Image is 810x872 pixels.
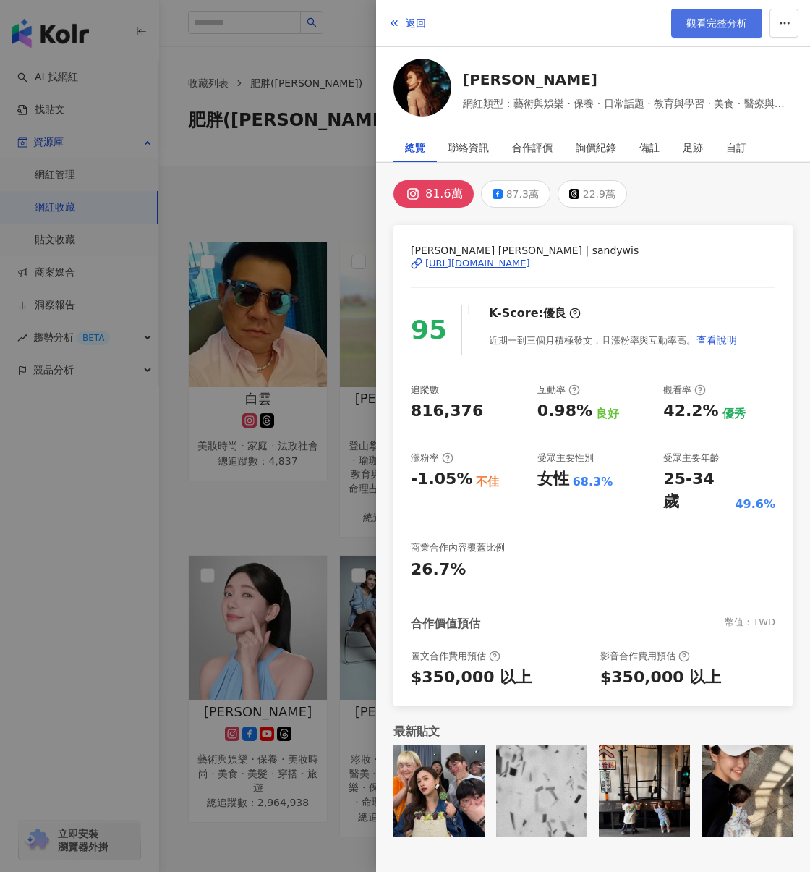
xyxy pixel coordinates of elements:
div: 0.98% [537,400,592,423]
div: 備註 [639,133,660,162]
div: 追蹤數 [411,384,439,397]
button: 81.6萬 [393,180,474,208]
div: 漲粉率 [411,452,453,465]
div: $350,000 以上 [411,666,532,689]
a: 觀看完整分析 [671,9,762,38]
div: 68.3% [573,474,613,490]
a: [PERSON_NAME] [463,69,793,90]
div: 87.3萬 [506,184,539,204]
span: 觀看完整分析 [686,17,747,29]
button: 87.3萬 [481,180,550,208]
div: [URL][DOMAIN_NAME] [425,257,530,270]
div: 良好 [596,406,619,422]
div: 42.2% [663,400,718,423]
span: 返回 [406,17,426,29]
div: 22.9萬 [583,184,615,204]
div: 總覽 [405,133,425,162]
span: 網紅類型：藝術與娛樂 · 保養 · 日常話題 · 教育與學習 · 美食 · 醫療與健康 · 旅遊 [463,96,793,111]
div: 女性 [537,468,569,491]
img: post-image [702,745,793,837]
div: 816,376 [411,400,483,423]
img: post-image [599,745,690,837]
div: 受眾主要性別 [537,452,594,465]
div: -1.05% [411,468,472,491]
div: 最新貼文 [393,724,793,740]
div: 優良 [543,305,566,321]
a: KOL Avatar [393,59,451,122]
div: 聯絡資訊 [448,133,489,162]
div: 自訂 [726,133,746,162]
div: 商業合作內容覆蓋比例 [411,541,505,554]
a: [URL][DOMAIN_NAME] [411,257,775,270]
img: post-image [393,745,485,837]
div: $350,000 以上 [600,666,721,689]
div: 近期一到三個月積極發文，且漲粉率與互動率高。 [489,326,738,355]
div: 受眾主要年齡 [663,452,720,465]
div: 幣值：TWD [725,616,775,632]
div: 95 [411,310,447,351]
div: K-Score : [489,305,581,321]
div: 圖文合作費用預估 [411,650,500,663]
div: 影音合作費用預估 [600,650,690,663]
div: 合作價值預估 [411,616,480,632]
img: KOL Avatar [393,59,451,117]
div: 25-34 歲 [663,468,731,513]
div: 不佳 [476,474,499,490]
div: 觀看率 [663,384,706,397]
span: [PERSON_NAME] [PERSON_NAME] | sandywis [411,242,775,258]
div: 詢價紀錄 [576,133,616,162]
span: 查看說明 [696,334,737,346]
button: 查看說明 [696,326,738,355]
button: 返回 [388,9,427,38]
div: 26.7% [411,559,466,581]
div: 合作評價 [512,133,553,162]
img: post-image [496,745,587,837]
button: 22.9萬 [558,180,627,208]
div: 81.6萬 [425,184,463,204]
div: 互動率 [537,384,580,397]
div: 49.6% [735,496,775,512]
div: 優秀 [722,406,746,422]
div: 足跡 [683,133,703,162]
